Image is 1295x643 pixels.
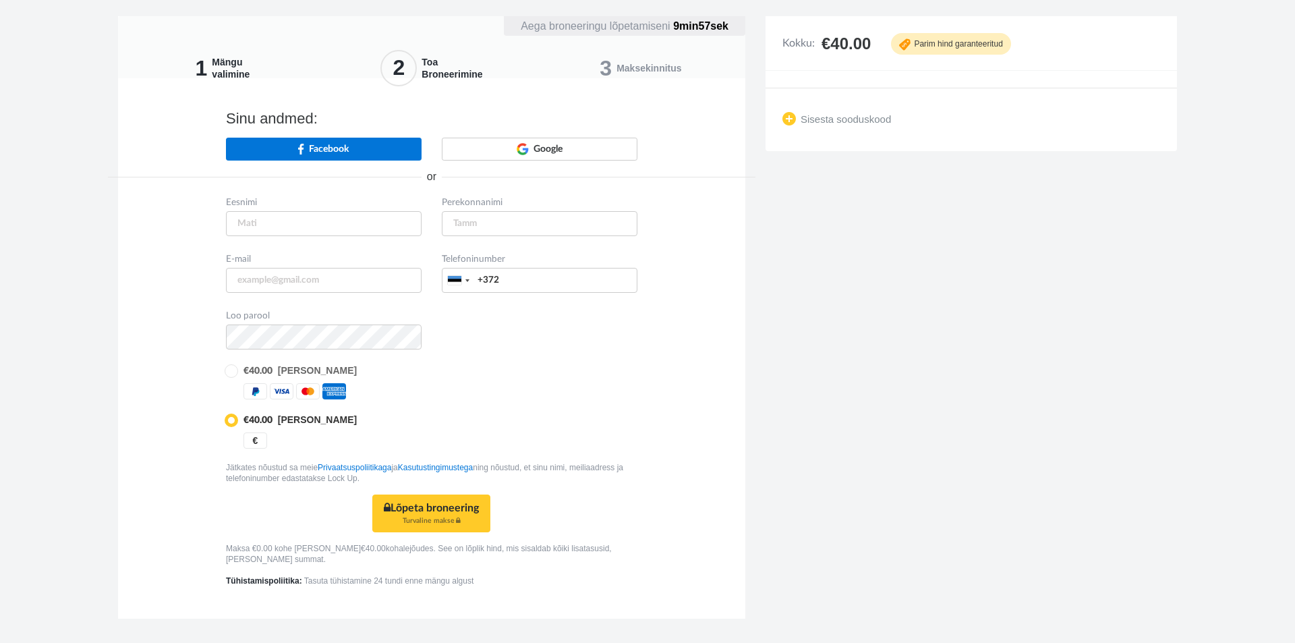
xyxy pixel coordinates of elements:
[380,50,417,86] span: 2
[679,20,698,32] span: min
[238,413,378,427] td: [PERSON_NAME]
[673,20,679,32] span: 9
[372,495,490,532] button: Lõpeta broneeringTurvaline makse
[442,269,473,292] div: Estonia (Eesti): +372
[226,138,422,160] a: Facebook
[226,111,637,127] h4: Sinu andmed:
[899,38,1002,51] span: Parim hind garanteeritud
[243,366,272,376] b: €40.00
[309,142,349,156] span: Facebook
[442,138,637,160] a: Google
[361,544,386,553] span: €40.00
[318,463,391,472] a: Privaatsuspoliitikaga
[442,252,505,266] label: Telefoninumber
[226,462,637,484] p: Jätkates nõustud sa meie ja ning nõustud, et sinu nimi, meiliaadress ja telefoninumber edastataks...
[196,52,208,84] span: 1
[226,252,251,266] label: E-mail
[226,309,270,323] label: Loo parool
[398,463,473,472] a: Kasutustingimustega
[226,211,422,236] input: Mati
[822,35,871,53] span: €40.00
[442,196,502,209] label: Perekonnanimi
[710,20,728,32] span: sek
[226,576,302,586] b: Tühistamispoliitika:
[304,576,474,586] span: Tasuta tühistamine 24 tundi enne mängu algust
[243,432,267,449] div: Sularaha
[422,56,482,80] span: Toa Broneerimine
[226,268,422,293] input: example@gmail.com
[226,543,637,565] p: Maksa €0.00 kohe [PERSON_NAME] kohalejõudes. See on lõplik hind, mis sisaldab kõiki lisatasusid, ...
[442,268,637,293] input: 1234567890
[226,196,257,209] label: Eesnimi
[212,56,250,80] span: Mängu valimine
[243,416,272,425] b: €40.00
[782,38,815,50] span: Kokku:
[238,364,378,378] td: [PERSON_NAME]
[442,211,637,236] input: Tamm
[504,16,745,36] div: Aega broneeringu lõpetamiseni
[698,20,710,32] span: 57
[534,142,563,156] span: Google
